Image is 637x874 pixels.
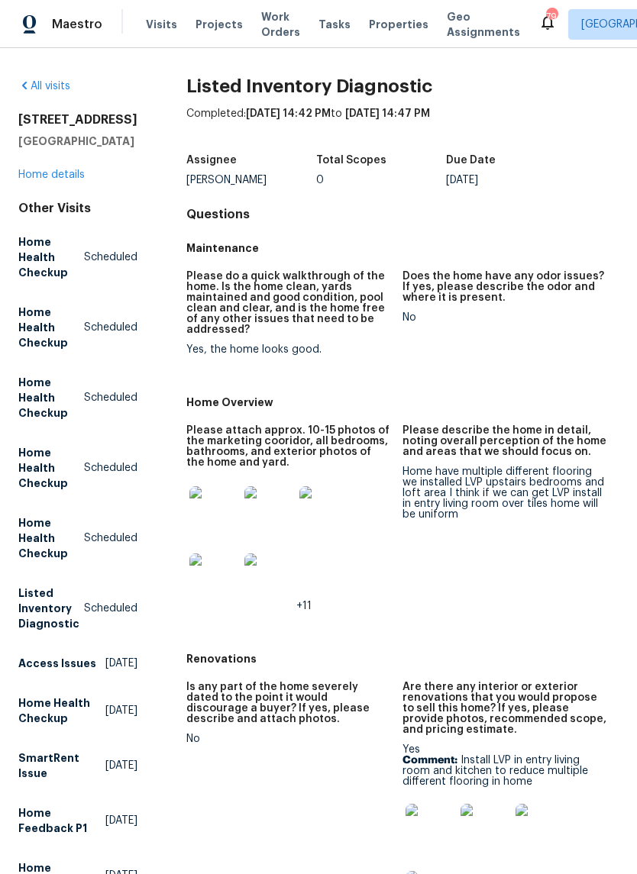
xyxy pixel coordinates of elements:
h5: Access Issues [18,656,96,671]
b: Comment: [403,755,458,766]
span: +11 [296,601,312,611]
h5: Please describe the home in detail, noting overall perception of the home and areas that we shoul... [403,425,606,457]
h5: Home Health Checkup [18,695,105,726]
h5: Home Health Checkup [18,305,84,350]
span: Scheduled [84,320,137,335]
p: Install LVP in entry living room and kitchen to reduce multiple different flooring in home [403,755,606,787]
a: Home Health CheckupScheduled [18,439,137,497]
div: Other Visits [18,201,137,216]
a: Listed Inventory DiagnosticScheduled [18,579,137,637]
span: Scheduled [84,531,137,546]
span: Geo Assignments [447,9,520,40]
div: Home have multiple different flooring we installed LVP upstairs bedrooms and loft area I think if... [403,466,606,520]
a: Home Health CheckupScheduled [18,509,137,567]
span: [DATE] 14:42 PM [246,108,331,119]
h5: Home Health Checkup [18,234,84,280]
h5: Please attach approx. 10-15 photos of the marketing cooridor, all bedrooms, bathrooms, and exteri... [186,425,390,468]
h5: Home Feedback P1 [18,805,105,836]
span: Scheduled [84,601,137,616]
h5: Please do a quick walkthrough of the home. Is the home clean, yards maintained and good condition... [186,271,390,335]
div: [DATE] [446,175,576,185]
span: Visits [146,17,177,32]
a: Access Issues[DATE] [18,650,137,677]
a: Home Health CheckupScheduled [18,369,137,427]
span: Projects [196,17,243,32]
h5: [GEOGRAPHIC_DATA] [18,134,137,149]
h2: [STREET_ADDRESS] [18,112,137,127]
h5: Home Health Checkup [18,515,84,561]
span: Scheduled [84,250,137,265]
span: Work Orders [261,9,300,40]
h5: Due Date [446,155,496,166]
div: No [186,734,390,744]
h5: Home Health Checkup [18,375,84,421]
span: Scheduled [84,460,137,476]
h5: Assignee [186,155,237,166]
div: Completed: to [186,106,619,146]
h5: Does the home have any odor issues? If yes, please describe the odor and where it is present. [403,271,606,303]
h2: Listed Inventory Diagnostic [186,79,619,94]
div: 0 [316,175,446,185]
span: [DATE] [105,656,137,671]
a: Home details [18,169,85,180]
h5: Maintenance [186,240,619,256]
span: Maestro [52,17,102,32]
div: No [403,312,606,323]
div: 79 [546,9,557,24]
h4: Questions [186,207,619,222]
h5: Are there any interior or exterior renovations that you would propose to sell this home? If yes, ... [403,682,606,735]
span: [DATE] [105,813,137,828]
span: Properties [369,17,428,32]
a: Home Health CheckupScheduled [18,298,137,356]
span: Tasks [318,19,351,30]
h5: Home Overview [186,395,619,410]
a: Home Health CheckupScheduled [18,228,137,286]
a: Home Health Checkup[DATE] [18,689,137,732]
h5: SmartRent Issue [18,750,105,781]
a: Home Feedback P1[DATE] [18,799,137,842]
div: [PERSON_NAME] [186,175,316,185]
a: All visits [18,81,70,92]
span: Scheduled [84,390,137,405]
h5: Total Scopes [316,155,386,166]
span: [DATE] [105,758,137,773]
h5: Listed Inventory Diagnostic [18,585,84,631]
h5: Home Health Checkup [18,445,84,491]
div: Yes, the home looks good. [186,344,390,355]
a: SmartRent Issue[DATE] [18,744,137,787]
span: [DATE] [105,703,137,718]
h5: Is any part of the home severely dated to the point it would discourage a buyer? If yes, please d... [186,682,390,724]
span: [DATE] 14:47 PM [345,108,430,119]
h5: Renovations [186,651,619,666]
